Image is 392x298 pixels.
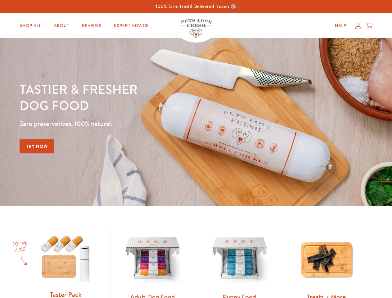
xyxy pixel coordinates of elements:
h1: Tastier & fresher dog food [20,81,255,113]
p: Zero preservatives. 100% natural. [20,118,255,129]
img: Pets Love Fresh [181,19,212,38]
a: About [49,20,74,32]
a: Help [330,20,351,32]
a: Reviews [77,20,106,32]
a: Expert Advice [109,20,154,32]
a: Try Now [20,139,54,153]
a: Shop All [15,20,46,32]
